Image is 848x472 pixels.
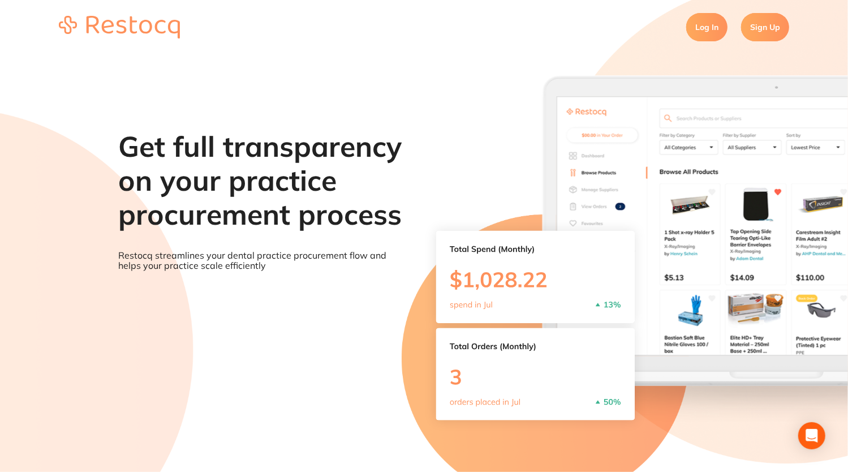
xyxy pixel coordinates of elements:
[118,130,403,231] h1: Get full transparency on your practice procurement process
[59,16,180,38] img: restocq_logo.svg
[686,13,728,41] a: Log In
[798,422,825,449] div: Open Intercom Messenger
[741,13,789,41] a: Sign Up
[118,250,403,271] p: Restocq streamlines your dental practice procurement flow and helps your practice scale efficiently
